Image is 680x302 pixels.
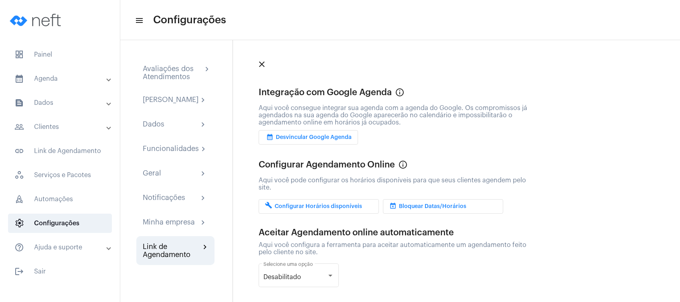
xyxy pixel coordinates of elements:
[5,93,120,112] mat-expansion-panel-header: sidenav iconDados
[14,243,24,252] mat-icon: sidenav icon
[14,74,107,84] mat-panel-title: Agenda
[202,65,208,74] mat-icon: chevron_right
[259,130,358,145] button: Desvincular Google Agenda
[8,141,112,161] span: Link de Agendamento
[14,122,24,132] mat-icon: sidenav icon
[383,199,503,214] button: Bloquear Datas/Horários
[8,262,112,281] span: Sair
[198,169,208,179] mat-icon: chevron_right
[265,135,352,140] span: Desvincular Google Agenda
[8,45,112,64] span: Painel
[259,104,534,126] div: Aqui você consegue integrar sua agenda com a agenda do Google. Os compromissos já agendados na su...
[265,204,362,209] span: Configurar Horários disponíveis
[5,117,120,137] mat-expansion-panel-header: sidenav iconClientes
[143,145,199,154] div: Funcionalidades
[14,50,24,59] span: sidenav icon
[153,14,226,27] span: Configurações
[259,88,392,97] div: Integração com Google Agenda
[265,133,275,143] mat-icon: calendar_month
[8,214,112,233] span: Configurações
[135,16,143,25] mat-icon: sidenav icon
[14,194,24,204] span: sidenav icon
[14,218,24,228] span: sidenav icon
[263,274,301,280] span: Desabilitado
[14,98,107,108] mat-panel-title: Dados
[143,169,161,179] div: Geral
[395,88,405,97] mat-icon: Info
[259,228,534,237] div: Aceitar Agendamento online automaticamente
[14,243,107,252] mat-panel-title: Ajuda e suporte
[14,267,24,276] mat-icon: sidenav icon
[392,84,408,100] button: Info
[14,122,107,132] mat-panel-title: Clientes
[259,199,379,214] button: Configurar Horários disponíveis
[257,59,267,69] mat-icon: close
[143,96,198,105] div: [PERSON_NAME]
[259,241,534,256] div: Aqui você configura a ferramenta para aceitar automaticamente um agendamento feito pelo cliente n...
[398,160,408,169] mat-icon: Info
[14,170,24,180] span: sidenav icon
[198,218,208,228] mat-icon: chevron_right
[259,177,534,191] div: Aqui você pode configurar os horários disponíveis para que seus clientes agendem pelo site.
[8,190,112,209] span: Automações
[143,65,202,81] div: Avaliações dos Atendimentos
[143,194,185,203] div: Notificações
[6,4,67,36] img: logo-neft-novo-2.png
[5,238,120,257] mat-expansion-panel-header: sidenav iconAjuda e suporte
[198,96,208,105] mat-icon: chevron_right
[395,157,411,173] button: Info
[200,243,208,252] mat-icon: chevron_right
[14,98,24,108] mat-icon: sidenav icon
[389,202,399,212] mat-icon: event_busy
[14,74,24,84] mat-icon: sidenav icon
[143,243,200,259] div: Link de Agendamento
[198,120,208,130] mat-icon: chevron_right
[8,165,112,185] span: Serviços e Pacotes
[199,145,208,154] mat-icon: chevron_right
[14,146,24,156] mat-icon: sidenav icon
[265,202,275,211] mat-icon: build
[198,194,208,203] mat-icon: chevron_right
[259,160,395,169] div: Configurar Agendamento Online
[143,218,195,228] div: Minha empresa
[143,120,164,130] div: Dados
[389,204,466,209] span: Bloquear Datas/Horários
[5,69,120,88] mat-expansion-panel-header: sidenav iconAgenda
